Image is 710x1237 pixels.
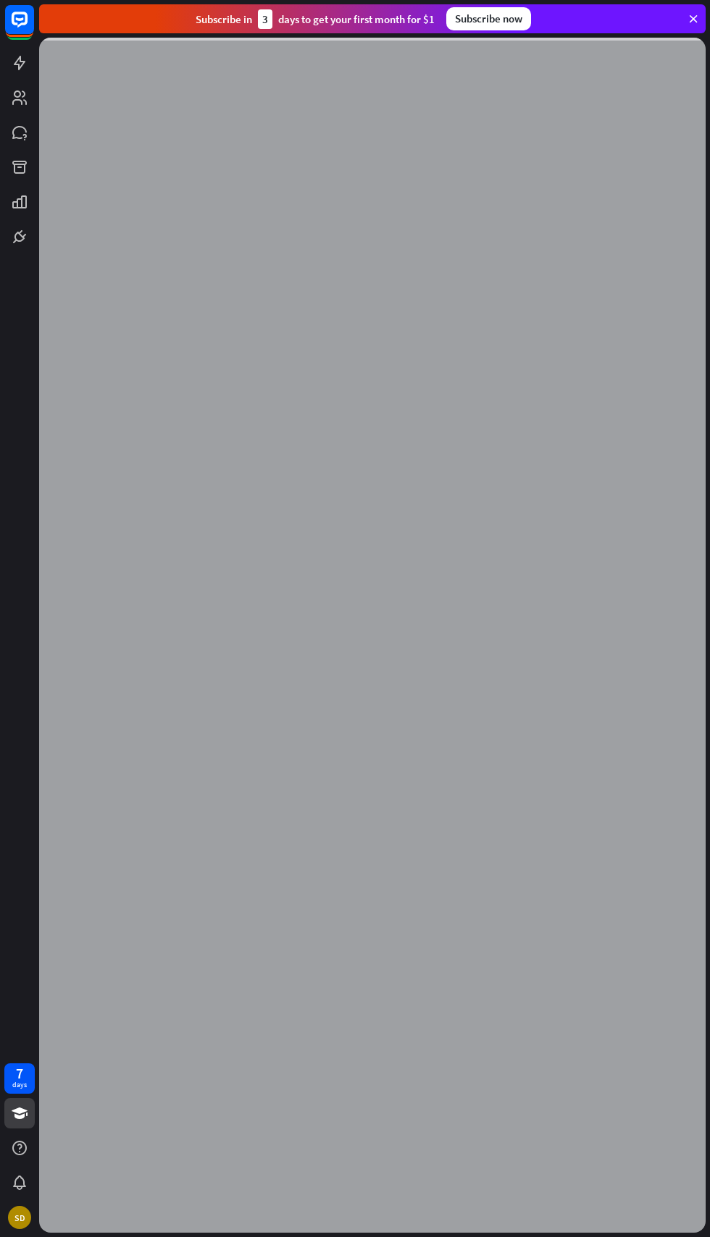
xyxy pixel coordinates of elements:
a: 7 days [4,1063,35,1094]
div: Subscribe now [446,7,531,30]
div: 3 [258,9,272,29]
div: Subscribe in days to get your first month for $1 [196,9,435,29]
div: 7 [16,1067,23,1080]
div: days [12,1080,27,1090]
div: SD [8,1206,31,1229]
